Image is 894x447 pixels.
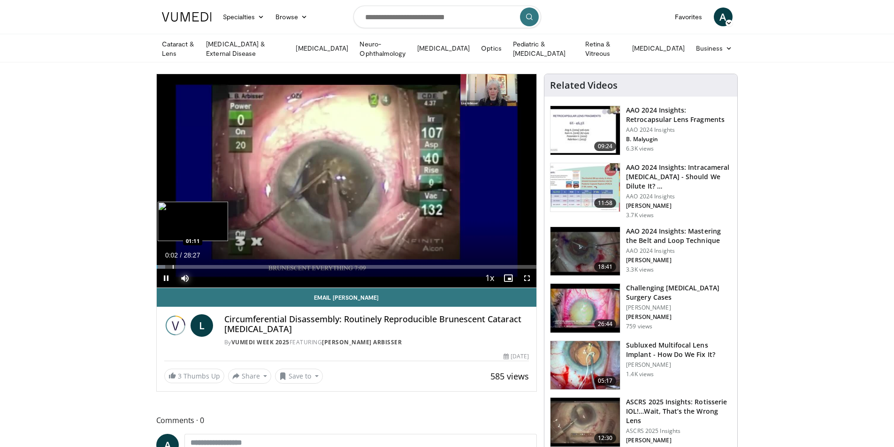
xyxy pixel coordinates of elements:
[626,106,732,124] h3: AAO 2024 Insights: Retrocapsular Lens Fragments
[157,288,537,307] a: Email [PERSON_NAME]
[594,433,617,443] span: 12:30
[626,212,654,219] p: 3.7K views
[499,269,518,288] button: Enable picture-in-picture mode
[550,106,732,155] a: 09:24 AAO 2024 Insights: Retrocapsular Lens Fragments AAO 2024 Insights B. Malyugin 6.3K views
[191,314,213,337] a: L
[224,314,529,334] h4: Circumferential Disassembly: Routinely Reproducible Brunescent Cataract [MEDICAL_DATA]
[164,314,187,337] img: Vumedi Week 2025
[480,269,499,288] button: Playback Rate
[322,338,402,346] a: [PERSON_NAME] Arbisser
[594,262,617,272] span: 18:41
[354,39,412,58] a: Neuro-Ophthalmology
[504,352,529,361] div: [DATE]
[550,341,620,390] img: 3fc25be6-574f-41c0-96b9-b0d00904b018.150x105_q85_crop-smart_upscale.jpg
[217,8,270,26] a: Specialties
[550,398,620,447] img: 5ae980af-743c-4d96-b653-dad8d2e81d53.150x105_q85_crop-smart_upscale.jpg
[550,163,620,212] img: de733f49-b136-4bdc-9e00-4021288efeb7.150x105_q85_crop-smart_upscale.jpg
[157,74,537,288] video-js: Video Player
[626,227,732,245] h3: AAO 2024 Insights: Mastering the Belt and Loop Technique
[626,437,732,444] p: [PERSON_NAME]
[626,371,654,378] p: 1.4K views
[178,371,182,380] span: 3
[594,376,617,386] span: 05:17
[180,251,182,259] span: /
[550,283,732,333] a: 26:44 Challenging [MEDICAL_DATA] Surgery Cases [PERSON_NAME] [PERSON_NAME] 759 views
[580,39,627,58] a: Retina & Vitreous
[550,80,618,91] h4: Related Videos
[475,39,507,58] a: Optics
[270,8,313,26] a: Browse
[550,341,732,390] a: 05:17 Subluxed Multifocal Lens Implant - How Do We Fix It? [PERSON_NAME] 1.4K views
[156,414,537,426] span: Comments 0
[162,12,212,22] img: VuMedi Logo
[627,39,690,58] a: [MEDICAL_DATA]
[353,6,541,28] input: Search topics, interventions
[550,227,620,276] img: 22a3a3a3-03de-4b31-bd81-a17540334f4a.150x105_q85_crop-smart_upscale.jpg
[183,251,200,259] span: 28:27
[224,338,529,347] div: By FEATURING
[626,202,732,210] p: [PERSON_NAME]
[594,142,617,151] span: 09:24
[550,227,732,276] a: 18:41 AAO 2024 Insights: Mastering the Belt and Loop Technique AAO 2024 Insights [PERSON_NAME] 3....
[594,319,617,329] span: 26:44
[518,269,536,288] button: Fullscreen
[626,397,732,425] h3: ASCRS 2025 Insights: Rotisserie IOL!…Wait, That’s the Wrong Lens
[290,39,354,58] a: [MEDICAL_DATA]
[626,304,732,311] p: [PERSON_NAME]
[550,284,620,333] img: 05a6f048-9eed-46a7-93e1-844e43fc910c.150x105_q85_crop-smart_upscale.jpg
[156,39,201,58] a: Cataract & Lens
[231,338,290,346] a: Vumedi Week 2025
[626,193,732,200] p: AAO 2024 Insights
[626,126,732,134] p: AAO 2024 Insights
[176,269,194,288] button: Mute
[626,145,654,152] p: 6.3K views
[669,8,708,26] a: Favorites
[275,369,323,384] button: Save to
[164,369,224,383] a: 3 Thumbs Up
[157,269,176,288] button: Pause
[714,8,733,26] a: A
[690,39,738,58] a: Business
[200,39,290,58] a: [MEDICAL_DATA] & External Disease
[490,371,529,382] span: 585 views
[626,257,732,264] p: [PERSON_NAME]
[550,106,620,155] img: 01f52a5c-6a53-4eb2-8a1d-dad0d168ea80.150x105_q85_crop-smart_upscale.jpg
[626,323,652,330] p: 759 views
[626,266,654,273] p: 3.3K views
[626,136,732,143] p: B. Malyugin
[626,247,732,255] p: AAO 2024 Insights
[507,39,580,58] a: Pediatric & [MEDICAL_DATA]
[626,361,732,369] p: [PERSON_NAME]
[412,39,475,58] a: [MEDICAL_DATA]
[626,427,732,435] p: ASCRS 2025 Insights
[158,202,228,241] img: image.jpeg
[157,265,537,269] div: Progress Bar
[550,163,732,219] a: 11:58 AAO 2024 Insights: Intracameral [MEDICAL_DATA] - Should We Dilute It? … AAO 2024 Insights [...
[626,283,732,302] h3: Challenging [MEDICAL_DATA] Surgery Cases
[165,251,178,259] span: 0:02
[626,163,732,191] h3: AAO 2024 Insights: Intracameral [MEDICAL_DATA] - Should We Dilute It? …
[594,198,617,208] span: 11:58
[228,369,272,384] button: Share
[626,313,732,321] p: [PERSON_NAME]
[626,341,732,359] h3: Subluxed Multifocal Lens Implant - How Do We Fix It?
